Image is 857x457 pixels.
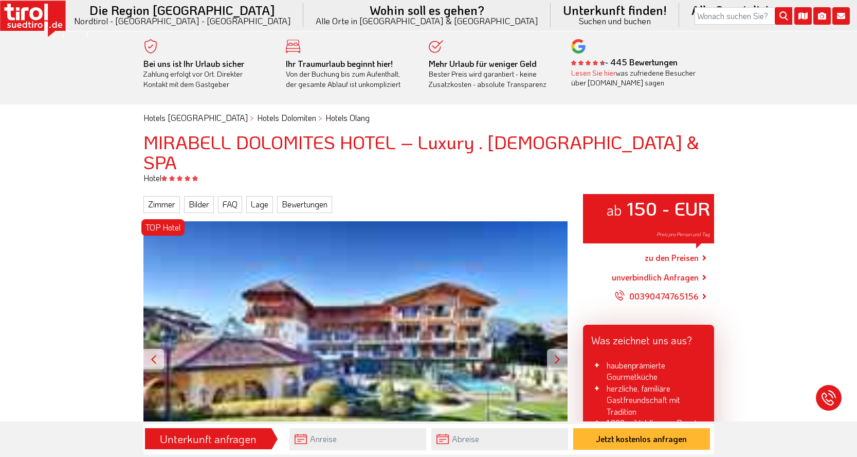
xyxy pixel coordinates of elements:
div: Bester Preis wird garantiert - keine Zusatzkosten - absolute Transparenz [429,59,556,90]
b: Ihr Traumurlaub beginnt hier! [286,58,393,69]
button: Jetzt kostenlos anfragen [573,428,710,450]
small: Nordtirol - [GEOGRAPHIC_DATA] - [GEOGRAPHIC_DATA] [74,16,291,25]
div: Hotel [136,172,722,184]
a: Bilder [184,196,214,213]
a: Zimmer [143,196,180,213]
div: was zufriedene Besucher über [DOMAIN_NAME] sagen [571,68,699,88]
a: Hotels Olang [325,112,370,123]
a: Bewertungen [277,196,332,213]
a: unverbindlich Anfragen [612,271,699,284]
b: - 445 Bewertungen [571,57,678,67]
b: Mehr Urlaub für weniger Geld [429,58,537,69]
div: Von der Buchung bis zum Aufenthalt, der gesamte Ablauf ist unkompliziert [286,59,413,90]
a: Hotels [GEOGRAPHIC_DATA] [143,112,248,123]
a: Lesen Sie hier [571,68,616,78]
small: ab [606,200,622,219]
a: Lage [246,196,273,213]
input: Abreise [431,428,568,450]
li: herzliche, familiäre Gastfreundschaft mit Tradition [591,383,706,417]
a: zu den Preisen [645,245,699,271]
h1: MIRABELL DOLOMITES HOTEL – Luxury . [DEMOGRAPHIC_DATA] & SPA [143,132,714,172]
strong: 150 - EUR [627,196,710,220]
input: Anreise [289,428,426,450]
i: Fotogalerie [813,7,831,25]
i: Karte öffnen [794,7,812,25]
a: 00390474765156 [615,284,699,309]
div: Unterkunft anfragen [148,430,268,448]
div: TOP Hotel [141,219,185,236]
a: Hotels Dolomiten [257,112,316,123]
a: FAQ [218,196,242,213]
li: 1.800 m² Wellness - Beauty - Spa - Bereich [591,417,706,441]
div: Zahlung erfolgt vor Ort. Direkter Kontakt mit dem Gastgeber [143,59,271,90]
i: Kontakt [832,7,850,25]
small: Alle Orte in [GEOGRAPHIC_DATA] & [GEOGRAPHIC_DATA] [316,16,538,25]
b: Bei uns ist Ihr Urlaub sicher [143,58,244,69]
span: Preis pro Person und Tag [657,231,710,238]
div: Was zeichnet uns aus? [583,325,714,351]
input: Wonach suchen Sie? [695,7,792,25]
img: google [571,39,586,54]
li: haubenprämierte Gourmetküche [591,360,706,383]
small: Suchen und buchen [563,16,667,25]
